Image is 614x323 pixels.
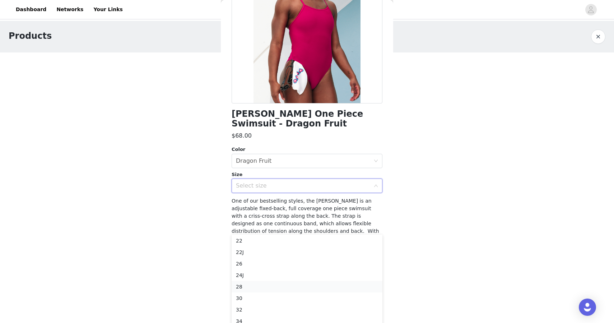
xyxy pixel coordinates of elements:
[236,154,271,168] div: Dragon Fruit
[232,281,382,292] li: 28
[374,184,378,189] i: icon: down
[232,246,382,258] li: 22J
[587,4,594,15] div: avatar
[232,304,382,315] li: 32
[232,131,252,140] h3: $68.00
[579,299,596,316] div: Open Intercom Messenger
[232,235,382,246] li: 22
[232,109,382,129] h1: [PERSON_NAME] One Piece Swimsuit - Dragon Fruit
[232,171,382,178] div: Size
[232,258,382,269] li: 26
[89,1,127,18] a: Your Links
[232,146,382,153] div: Color
[52,1,88,18] a: Networks
[232,292,382,304] li: 30
[11,1,51,18] a: Dashboard
[236,182,370,189] div: Select size
[232,269,382,281] li: 24J
[9,29,52,42] h1: Products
